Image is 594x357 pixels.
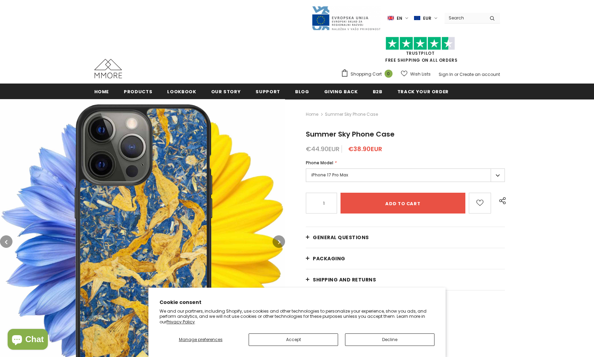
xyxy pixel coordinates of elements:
[397,88,449,95] span: Track your order
[410,71,431,78] span: Wish Lists
[439,71,453,77] a: Sign In
[348,145,382,153] span: €38.90EUR
[341,69,396,79] a: Shopping Cart 0
[306,145,339,153] span: €44.90EUR
[94,59,122,78] img: MMORE Cases
[373,84,382,99] a: B2B
[167,84,196,99] a: Lookbook
[306,129,395,139] span: Summer Sky Phone Case
[313,255,345,262] span: PACKAGING
[211,84,241,99] a: Our Story
[445,13,484,23] input: Search Site
[313,234,369,241] span: General Questions
[351,71,382,78] span: Shopping Cart
[341,193,465,214] input: Add to cart
[459,71,500,77] a: Create an account
[401,68,431,80] a: Wish Lists
[423,15,431,22] span: EUR
[345,333,434,346] button: Decline
[160,299,434,306] h2: Cookie consent
[406,50,435,56] a: Trustpilot
[397,84,449,99] a: Track your order
[306,269,505,290] a: Shipping and returns
[124,88,152,95] span: Products
[311,6,381,31] img: Javni Razpis
[306,160,333,166] span: Phone Model
[306,110,318,119] a: Home
[324,88,358,95] span: Giving back
[211,88,241,95] span: Our Story
[160,308,434,325] p: We and our partners, including Shopify, use cookies and other technologies to personalize your ex...
[124,84,152,99] a: Products
[256,84,280,99] a: support
[325,110,378,119] span: Summer Sky Phone Case
[454,71,458,77] span: or
[397,15,402,22] span: en
[313,276,376,283] span: Shipping and returns
[179,337,223,342] span: Manage preferences
[295,88,309,95] span: Blog
[306,168,505,182] label: iPhone 17 Pro Max
[160,333,242,346] button: Manage preferences
[388,15,394,21] img: i-lang-1.png
[6,329,50,351] inbox-online-store-chat: Shopify online store chat
[324,84,358,99] a: Giving back
[306,248,505,269] a: PACKAGING
[295,84,309,99] a: Blog
[385,70,393,78] span: 0
[167,88,196,95] span: Lookbook
[249,333,338,346] button: Accept
[256,88,280,95] span: support
[373,88,382,95] span: B2B
[94,88,109,95] span: Home
[306,227,505,248] a: General Questions
[341,40,500,63] span: FREE SHIPPING ON ALL ORDERS
[166,319,195,325] a: Privacy Policy
[311,15,381,21] a: Javni Razpis
[386,37,455,50] img: Trust Pilot Stars
[94,84,109,99] a: Home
